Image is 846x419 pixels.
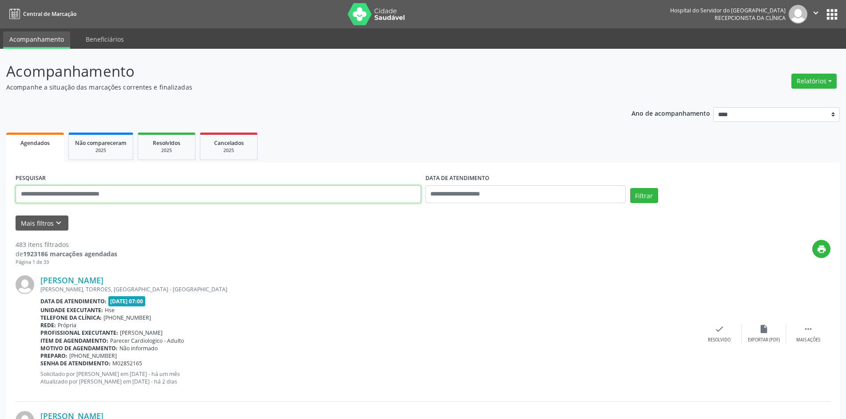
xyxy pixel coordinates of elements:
[803,324,813,334] i: 
[105,306,115,314] span: Hse
[817,244,826,254] i: print
[40,306,103,314] b: Unidade executante:
[58,321,76,329] span: Própria
[110,337,184,345] span: Parecer Cardiologico - Adulto
[715,324,724,334] i: check
[40,360,111,367] b: Senha de atendimento:
[16,258,117,266] div: Página 1 de 33
[6,60,590,82] p: Acompanhamento
[40,314,102,321] b: Telefone da clínica:
[40,352,68,360] b: Preparo:
[69,352,117,360] span: [PHONE_NUMBER]
[3,31,70,49] a: Acompanhamento
[144,147,189,154] div: 2025
[20,139,50,147] span: Agendados
[40,286,697,293] div: [PERSON_NAME], TORROES, [GEOGRAPHIC_DATA] - [GEOGRAPHIC_DATA]
[79,31,130,47] a: Beneficiários
[103,314,151,321] span: [PHONE_NUMBER]
[425,172,489,185] label: DATA DE ATENDIMENTO
[112,360,142,367] span: M02852165
[16,275,34,294] img: img
[23,250,117,258] strong: 1923186 marcações agendadas
[207,147,251,154] div: 2025
[632,107,710,118] p: Ano de acompanhamento
[75,147,127,154] div: 2025
[807,5,824,23] button: 
[791,74,837,89] button: Relatórios
[796,337,820,343] div: Mais ações
[120,329,163,337] span: [PERSON_NAME]
[759,324,769,334] i: insert_drive_file
[16,172,46,185] label: PESQUISAR
[40,345,118,352] b: Motivo de agendamento:
[16,240,117,249] div: 483 itens filtrados
[670,7,786,14] div: Hospital do Servidor do [GEOGRAPHIC_DATA]
[824,7,840,22] button: apps
[708,337,731,343] div: Resolvido
[23,10,76,18] span: Central de Marcação
[119,345,158,352] span: Não informado
[153,139,180,147] span: Resolvidos
[16,249,117,258] div: de
[789,5,807,23] img: img
[40,370,697,385] p: Solicitado por [PERSON_NAME] em [DATE] - há um mês Atualizado por [PERSON_NAME] em [DATE] - há 2 ...
[40,337,108,345] b: Item de agendamento:
[214,139,244,147] span: Cancelados
[108,296,146,306] span: [DATE] 07:00
[715,14,786,22] span: Recepcionista da clínica
[748,337,780,343] div: Exportar (PDF)
[75,139,127,147] span: Não compareceram
[812,240,830,258] button: print
[40,329,118,337] b: Profissional executante:
[16,215,68,231] button: Mais filtroskeyboard_arrow_down
[6,7,76,21] a: Central de Marcação
[6,82,590,92] p: Acompanhe a situação das marcações correntes e finalizadas
[40,298,107,305] b: Data de atendimento:
[630,188,658,203] button: Filtrar
[811,8,821,18] i: 
[54,218,64,228] i: keyboard_arrow_down
[40,321,56,329] b: Rede:
[40,275,103,285] a: [PERSON_NAME]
